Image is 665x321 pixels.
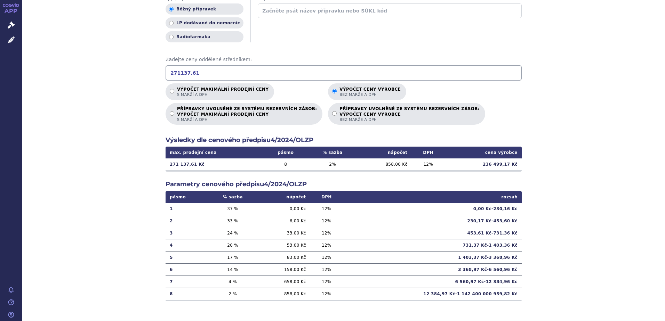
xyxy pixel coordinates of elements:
[343,227,522,239] td: 453,61 Kč - 731,36 Kč
[208,227,257,239] td: 24 %
[257,263,310,275] td: 158,00 Kč
[166,158,264,170] td: 271 137,61 Kč
[310,215,343,227] td: 12 %
[169,35,174,39] input: Radiofarmaka
[166,227,208,239] td: 3
[166,239,208,251] td: 4
[257,275,310,288] td: 658,00 Kč
[257,203,310,215] td: 0,00 Kč
[177,92,269,97] span: s marží a DPH
[166,31,243,42] label: Radiofarmaka
[343,288,522,300] td: 12 384,97 Kč - 1 142 400 000 959,82 Kč
[177,112,317,117] strong: VÝPOČET MAXIMÁLNÍ PRODEJNÍ CENY
[166,136,522,145] h2: Výsledky dle cenového předpisu 4/2024/OLZP
[343,203,522,215] td: 0,00 Kč - 230,16 Kč
[208,251,257,263] td: 17 %
[208,203,257,215] td: 37 %
[343,191,522,203] th: rozsah
[339,112,479,117] strong: VÝPOČET CENY VÝROBCE
[310,203,343,215] td: 12 %
[166,215,208,227] td: 2
[257,191,310,203] th: nápočet
[166,191,208,203] th: pásmo
[208,263,257,275] td: 14 %
[166,65,522,81] input: Zadejte ceny oddělené středníkem
[177,87,269,97] p: Výpočet maximální prodejní ceny
[257,251,310,263] td: 83,00 Kč
[170,111,174,116] input: PŘÍPRAVKY UVOLNĚNÉ ZE SYSTÉMU REZERVNÍCH ZÁSOB:VÝPOČET MAXIMÁLNÍ PRODEJNÍ CENYs marží a DPH
[208,275,257,288] td: 4 %
[307,158,358,170] td: 2 %
[358,158,411,170] td: 858,00 Kč
[166,263,208,275] td: 6
[208,215,257,227] td: 33 %
[264,147,307,158] th: pásmo
[166,251,208,263] td: 5
[343,215,522,227] td: 230,17 Kč - 453,60 Kč
[310,239,343,251] td: 12 %
[411,158,445,170] td: 12 %
[332,111,337,116] input: PŘÍPRAVKY UVOLNĚNÉ ZE SYSTÉMU REZERVNÍCH ZÁSOB:VÝPOČET CENY VÝROBCEbez marže a DPH
[170,89,174,93] input: Výpočet maximální prodejní cenys marží a DPH
[310,275,343,288] td: 12 %
[169,21,174,25] input: LP dodávané do nemocnic
[339,92,401,97] span: bez marže a DPH
[166,3,243,15] label: Běžný přípravek
[343,251,522,263] td: 1 403,37 Kč - 3 368,96 Kč
[310,227,343,239] td: 12 %
[332,89,337,93] input: Výpočet ceny výrobcebez marže a DPH
[257,215,310,227] td: 6,00 Kč
[339,106,479,122] p: PŘÍPRAVKY UVOLNĚNÉ ZE SYSTÉMU REZERVNÍCH ZÁSOB:
[307,147,358,158] th: % sazba
[310,288,343,300] td: 12 %
[343,263,522,275] td: 3 368,97 Kč - 6 560,96 Kč
[208,191,257,203] th: % sazba
[343,239,522,251] td: 731,37 Kč - 1 403,36 Kč
[310,191,343,203] th: DPH
[166,180,522,189] h2: Parametry cenového předpisu 4/2024/OLZP
[310,251,343,263] td: 12 %
[177,106,317,122] p: PŘÍPRAVKY UVOLNĚNÉ ZE SYSTÉMU REZERVNÍCH ZÁSOB:
[445,158,522,170] td: 236 499,17 Kč
[339,117,479,122] span: bez marže a DPH
[166,203,208,215] td: 1
[258,3,522,18] input: Začněte psát název přípravku nebo SÚKL kód
[166,17,243,28] label: LP dodávané do nemocnic
[310,263,343,275] td: 12 %
[169,7,174,11] input: Běžný přípravek
[166,288,208,300] td: 8
[264,158,307,170] td: 8
[358,147,411,158] th: nápočet
[343,275,522,288] td: 6 560,97 Kč - 12 384,96 Kč
[208,239,257,251] td: 20 %
[208,288,257,300] td: 2 %
[177,117,317,122] span: s marží a DPH
[166,275,208,288] td: 7
[257,227,310,239] td: 33,00 Kč
[339,87,401,97] p: Výpočet ceny výrobce
[445,147,522,158] th: cena výrobce
[411,147,445,158] th: DPH
[166,56,522,63] span: Zadejte ceny oddělené středníkem:
[166,147,264,158] th: max. prodejní cena
[257,288,310,300] td: 858,00 Kč
[257,239,310,251] td: 53,00 Kč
